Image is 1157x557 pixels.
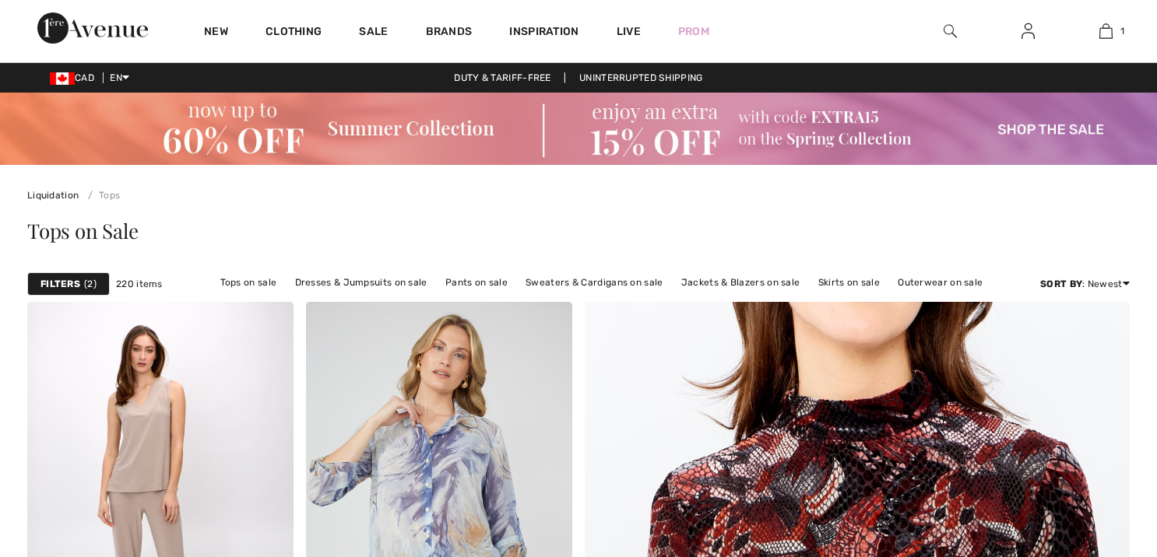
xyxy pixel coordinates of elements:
a: Brands [426,25,473,41]
strong: Filters [40,277,80,291]
img: search the website [944,22,957,40]
a: New [204,25,228,41]
a: Tops [82,190,121,201]
a: Sweaters & Cardigans on sale [518,272,670,293]
a: Sign In [1009,22,1047,41]
a: Jackets & Blazers on sale [673,272,808,293]
span: 2 [84,277,97,291]
a: Pants on sale [438,272,515,293]
a: Sale [359,25,388,41]
span: 220 items [116,277,163,291]
a: Liquidation [27,190,79,201]
a: 1 [1067,22,1144,40]
a: Clothing [266,25,322,41]
img: Canadian Dollar [50,72,75,85]
a: Outerwear on sale [890,272,990,293]
span: Inspiration [509,25,578,41]
div: : Newest [1040,277,1130,291]
img: 1ère Avenue [37,12,148,44]
span: EN [110,72,129,83]
a: Live [617,23,641,40]
img: My Info [1022,22,1035,40]
a: Prom [678,23,709,40]
a: Dresses & Jumpsuits on sale [287,272,435,293]
span: 1 [1120,24,1124,38]
img: My Bag [1099,22,1113,40]
span: Tops on Sale [27,217,138,244]
strong: Sort By [1040,278,1082,289]
a: Skirts on sale [811,272,888,293]
a: Tops on sale [213,272,285,293]
span: CAD [50,72,100,83]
